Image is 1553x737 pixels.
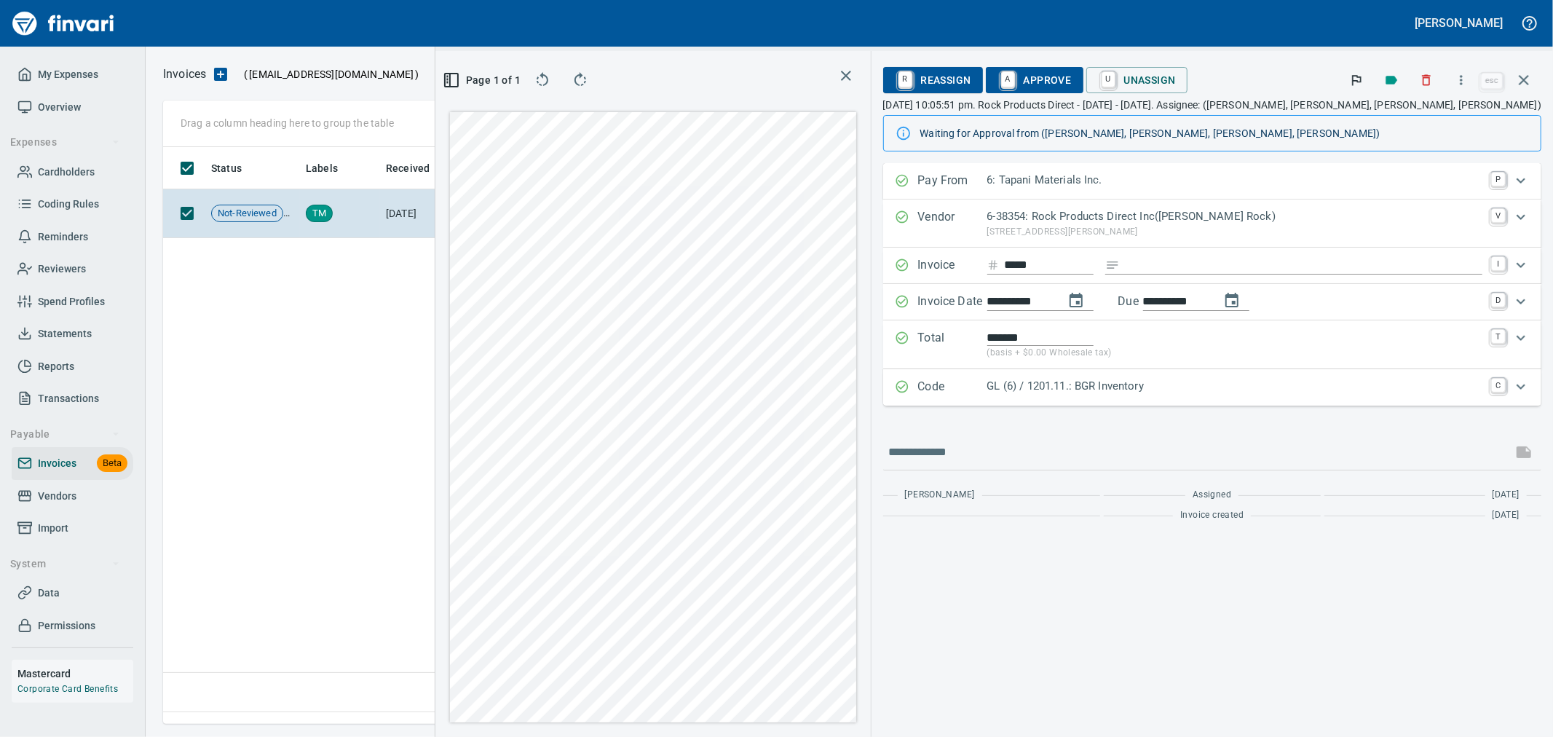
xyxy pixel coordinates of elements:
div: Expand [883,200,1542,248]
span: Reviewers [38,260,86,278]
button: Payable [4,421,126,448]
svg: Invoice description [1105,258,1120,272]
span: Spend Profiles [38,293,105,311]
button: Flag [1340,64,1372,96]
button: Expenses [4,129,126,156]
span: Transactions [38,390,99,408]
span: Invoices [38,454,76,473]
p: 6: Tapani Materials Inc. [987,172,1483,189]
p: 6-38354: Rock Products Direct Inc([PERSON_NAME] Rock) [987,208,1483,225]
button: RReassign [883,67,983,93]
a: P [1491,172,1506,186]
a: Overview [12,91,133,124]
span: My Expenses [38,66,98,84]
svg: Invoice number [987,256,999,274]
div: Expand [883,320,1542,369]
span: [PERSON_NAME] [905,488,975,502]
a: My Expenses [12,58,133,91]
span: Unassign [1098,68,1176,92]
button: AApprove [986,67,1083,93]
a: Coding Rules [12,188,133,221]
span: System [10,555,120,573]
a: D [1491,293,1506,307]
span: Statements [38,325,92,343]
div: Waiting for Approval from ([PERSON_NAME], [PERSON_NAME], [PERSON_NAME], [PERSON_NAME]) [920,120,1530,146]
a: Vendors [12,480,133,513]
p: GL (6) / 1201.11.: BGR Inventory [987,378,1483,395]
span: [EMAIL_ADDRESS][DOMAIN_NAME] [248,67,415,82]
span: Cardholders [38,163,95,181]
a: R [898,71,912,87]
span: Permissions [38,617,95,635]
button: Discard [1410,64,1442,96]
a: Statements [12,318,133,350]
p: Invoices [163,66,206,83]
button: Page 1 of 1 [447,67,520,93]
div: Expand [883,284,1542,320]
a: U [1102,71,1115,87]
span: Close invoice [1477,63,1541,98]
p: [DATE] 10:05:51 pm. Rock Products Direct - [DATE] - [DATE]. Assignee: ([PERSON_NAME], [PERSON_NAM... [883,98,1542,112]
img: Finvari [9,6,118,41]
p: Due [1118,293,1188,310]
span: Approve [997,68,1072,92]
td: [DATE] [380,189,460,238]
a: V [1491,208,1506,223]
span: Invoice created [1180,508,1244,523]
span: Vendors [38,487,76,505]
span: Not-Reviewed [212,207,282,221]
a: A [1001,71,1015,87]
a: C [1491,378,1506,393]
span: This records your message into the invoice and notifies anyone mentioned [1506,435,1541,470]
span: [DATE] [1493,488,1520,502]
span: Labels [306,159,338,177]
span: Labels [306,159,357,177]
p: Vendor [918,208,987,239]
a: Transactions [12,382,133,415]
span: Status [211,159,261,177]
button: UUnassign [1086,67,1188,93]
a: Reports [12,350,133,383]
button: change date [1059,283,1094,318]
span: Reassign [895,68,971,92]
button: System [4,551,126,578]
a: Spend Profiles [12,285,133,318]
button: Upload an Invoice [206,66,235,83]
a: I [1491,256,1506,271]
span: Overview [38,98,81,117]
span: Status [211,159,242,177]
p: ( ) [235,67,419,82]
span: [DATE] [1493,508,1520,523]
span: Beta [97,455,127,472]
p: Total [918,329,987,360]
p: Drag a column heading here to group the table [181,116,394,130]
span: Reminders [38,228,88,246]
span: Received [386,159,448,177]
div: Expand [883,248,1542,284]
div: Expand [883,163,1542,200]
a: Import [12,512,133,545]
p: Invoice Date [918,293,987,312]
div: Expand [883,369,1542,406]
span: Assigned [1193,488,1231,502]
button: More [1445,64,1477,96]
a: Reminders [12,221,133,253]
p: Code [918,378,987,397]
a: Reviewers [12,253,133,285]
a: esc [1481,73,1503,89]
button: change due date [1214,283,1249,318]
span: Expenses [10,133,120,151]
p: Pay From [918,172,987,191]
p: [STREET_ADDRESS][PERSON_NAME] [987,225,1483,240]
span: Data [38,584,60,602]
p: Invoice [918,256,987,275]
h6: Mastercard [17,666,133,682]
span: Payable [10,425,120,444]
p: (basis + $0.00 Wholesale tax) [987,346,1483,360]
a: Data [12,577,133,610]
span: Received [386,159,430,177]
span: Reports [38,358,74,376]
span: Pages Split [283,207,308,218]
a: Cardholders [12,156,133,189]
